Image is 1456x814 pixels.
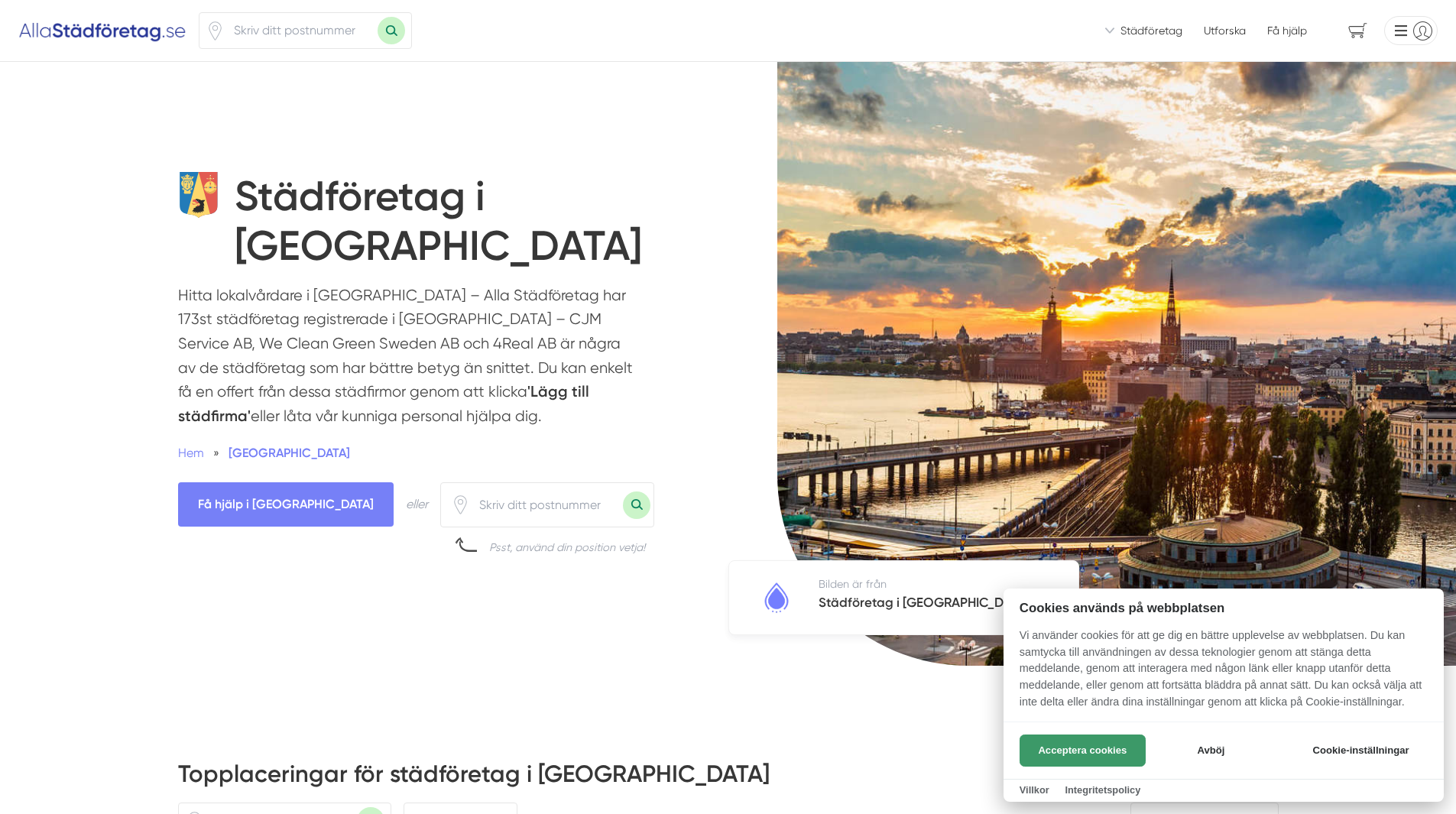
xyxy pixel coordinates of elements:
[1020,784,1049,796] a: Villkor
[1004,628,1444,721] p: Vi använder cookies för att ge dig en bättre upplevelse av webbplatsen. Du kan samtycka till anvä...
[1065,784,1140,796] a: Integritetspolicy
[1004,601,1444,615] h2: Cookies används på webbplatsen
[1020,735,1146,767] button: Acceptera cookies
[1150,735,1272,767] button: Avböj
[1294,735,1428,767] button: Cookie-inställningar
